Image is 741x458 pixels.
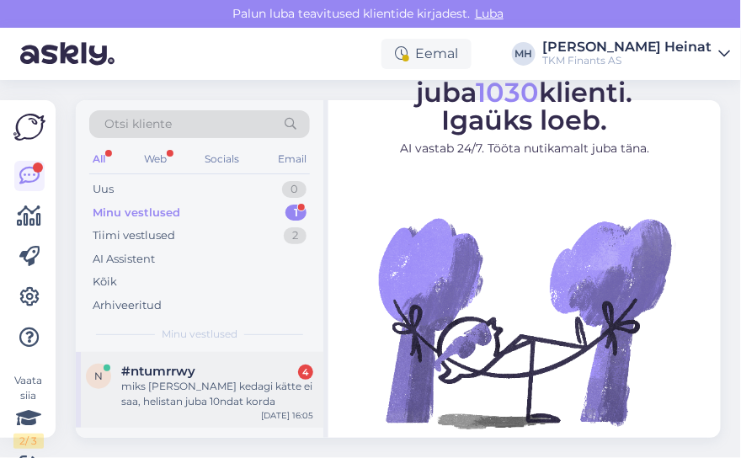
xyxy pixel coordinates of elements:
[344,140,706,157] p: AI vastab 24/7. Tööta nutikamalt juba täna.
[93,251,155,268] div: AI Assistent
[477,76,540,109] span: 1030
[121,379,313,409] div: miks [PERSON_NAME] kedagi kätte ei saa, helistan juba 10ndat korda
[470,6,509,21] span: Luba
[93,274,117,290] div: Kõik
[542,40,731,67] a: [PERSON_NAME] HeinatTKM Finants AS
[381,39,472,69] div: Eemal
[13,114,45,141] img: Askly Logo
[94,370,103,382] span: n
[284,227,307,244] div: 2
[89,148,109,170] div: All
[104,115,172,133] span: Otsi kliente
[13,434,44,449] div: 2 / 3
[275,148,310,170] div: Email
[349,48,701,136] span: Askly kaudu jõudis sinuni juba klienti. Igaüks loeb.
[282,181,307,198] div: 0
[121,364,195,379] span: #ntumrrwy
[93,205,180,221] div: Minu vestlused
[141,148,170,170] div: Web
[512,42,536,66] div: MH
[298,365,313,380] div: 4
[93,181,114,198] div: Uus
[93,297,162,314] div: Arhiveeritud
[201,148,243,170] div: Socials
[162,327,237,342] span: Minu vestlused
[285,205,307,221] div: 1
[13,373,44,449] div: Vaata siia
[261,409,313,422] div: [DATE] 16:05
[542,40,712,54] div: [PERSON_NAME] Heinat
[542,54,712,67] div: TKM Finants AS
[93,227,175,244] div: Tiimi vestlused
